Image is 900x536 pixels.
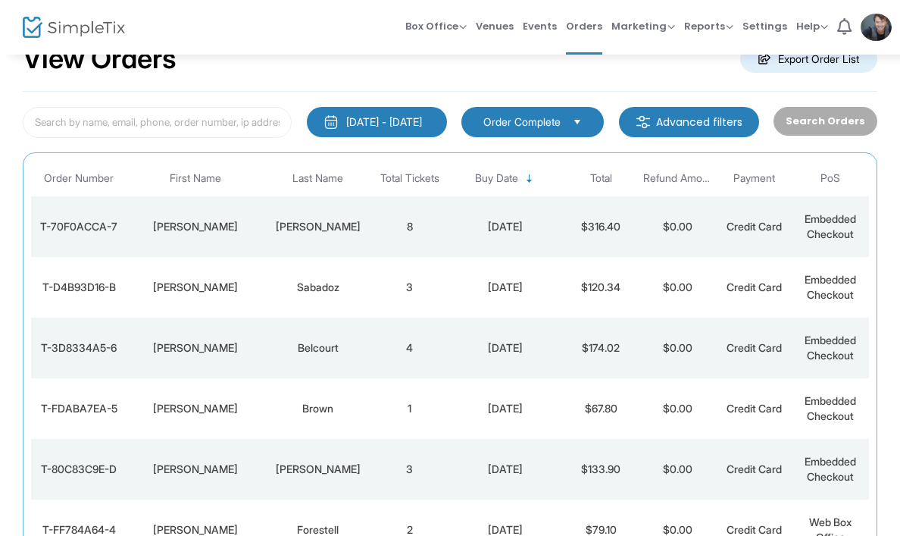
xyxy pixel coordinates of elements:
[475,172,518,185] span: Buy Date
[727,341,782,354] span: Credit Card
[130,340,261,356] div: Suzanne
[563,378,639,439] td: $67.80
[684,19,733,33] span: Reports
[323,114,339,130] img: monthly
[170,172,221,185] span: First Name
[346,114,422,130] div: [DATE] - [DATE]
[452,401,559,416] div: 2025-09-20
[727,281,782,293] span: Credit Card
[619,107,759,137] m-button: Advanced filters
[611,19,675,33] span: Marketing
[268,340,367,356] div: Belcourt
[371,161,448,196] th: Total Tickets
[35,462,123,477] div: T-80C83C9E-D
[639,378,716,439] td: $0.00
[268,280,367,295] div: Sabadoz
[452,219,559,234] div: 2025-09-20
[371,318,448,378] td: 4
[636,114,651,130] img: filter
[23,42,177,76] h2: View Orders
[563,439,639,500] td: $133.90
[371,257,448,318] td: 3
[805,273,856,301] span: Embedded Checkout
[130,219,261,234] div: Diane
[452,462,559,477] div: 2025-09-20
[35,401,123,416] div: T-FDABA7EA-5
[268,401,367,416] div: Brown
[563,161,639,196] th: Total
[796,19,828,33] span: Help
[371,196,448,257] td: 8
[130,462,261,477] div: Barbara
[805,394,856,422] span: Embedded Checkout
[639,318,716,378] td: $0.00
[452,340,559,356] div: 2025-09-20
[23,107,292,138] input: Search by name, email, phone, order number, ip address, or last 4 digits of card
[727,462,782,475] span: Credit Card
[371,439,448,500] td: 3
[44,172,114,185] span: Order Number
[639,257,716,318] td: $0.00
[130,280,261,295] div: Darlene
[371,378,448,439] td: 1
[523,7,557,45] span: Events
[733,172,775,185] span: Payment
[805,334,856,362] span: Embedded Checkout
[483,114,561,130] span: Order Complete
[727,523,782,536] span: Credit Card
[563,318,639,378] td: $174.02
[523,173,536,185] span: Sortable
[639,439,716,500] td: $0.00
[35,219,123,234] div: T-70F0ACCA-7
[805,212,856,240] span: Embedded Checkout
[405,19,467,33] span: Box Office
[742,7,787,45] span: Settings
[727,220,782,233] span: Credit Card
[563,196,639,257] td: $316.40
[567,114,588,130] button: Select
[639,161,716,196] th: Refund Amount
[820,172,840,185] span: PoS
[35,280,123,295] div: T-D4B93D16-B
[35,340,123,356] div: T-3D8334A5-6
[130,401,261,416] div: Sara
[740,45,877,73] m-button: Export Order List
[307,107,447,137] button: [DATE] - [DATE]
[727,402,782,415] span: Credit Card
[566,7,602,45] span: Orders
[268,462,367,477] div: Mills
[639,196,716,257] td: $0.00
[268,219,367,234] div: Graf
[292,172,343,185] span: Last Name
[476,7,514,45] span: Venues
[563,257,639,318] td: $120.34
[452,280,559,295] div: 2025-09-20
[805,455,856,483] span: Embedded Checkout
